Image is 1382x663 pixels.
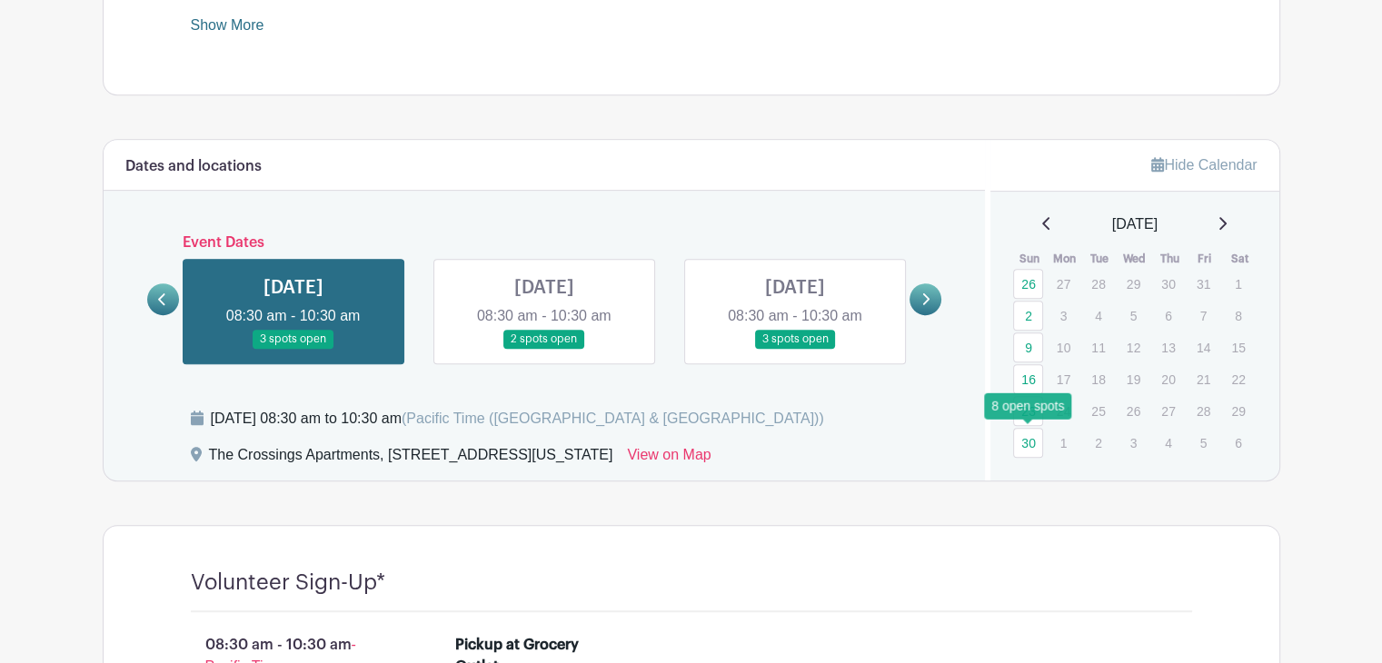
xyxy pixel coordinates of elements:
[125,158,262,175] h6: Dates and locations
[1153,397,1183,425] p: 27
[1049,365,1079,393] p: 17
[1223,302,1253,330] p: 8
[1013,301,1043,331] a: 2
[1188,302,1218,330] p: 7
[1119,429,1148,457] p: 3
[1153,333,1183,361] p: 13
[1112,213,1158,235] span: [DATE]
[1119,397,1148,425] p: 26
[1049,429,1079,457] p: 1
[1013,332,1043,362] a: 9
[1083,397,1113,425] p: 25
[1223,397,1253,425] p: 29
[211,408,824,430] div: [DATE] 08:30 am to 10:30 am
[1083,365,1113,393] p: 18
[402,411,824,426] span: (Pacific Time ([GEOGRAPHIC_DATA] & [GEOGRAPHIC_DATA]))
[1012,250,1048,268] th: Sun
[1153,365,1183,393] p: 20
[1223,270,1253,298] p: 1
[191,17,264,40] a: Show More
[1188,333,1218,361] p: 14
[1223,365,1253,393] p: 22
[1083,429,1113,457] p: 2
[1119,333,1148,361] p: 12
[1049,270,1079,298] p: 27
[1153,270,1183,298] p: 30
[191,569,385,596] h4: Volunteer Sign-Up*
[1152,250,1188,268] th: Thu
[1222,250,1258,268] th: Sat
[1013,269,1043,299] a: 26
[627,444,711,473] a: View on Map
[1188,270,1218,298] p: 31
[984,392,1071,419] div: 8 open spots
[1119,270,1148,298] p: 29
[1188,429,1218,457] p: 5
[209,444,613,473] div: The Crossings Apartments, [STREET_ADDRESS][US_STATE]
[1188,397,1218,425] p: 28
[1153,429,1183,457] p: 4
[1082,250,1118,268] th: Tue
[1083,302,1113,330] p: 4
[1188,365,1218,393] p: 21
[1049,333,1079,361] p: 10
[179,234,910,252] h6: Event Dates
[1083,333,1113,361] p: 11
[1153,302,1183,330] p: 6
[1223,333,1253,361] p: 15
[1188,250,1223,268] th: Fri
[1049,302,1079,330] p: 3
[1118,250,1153,268] th: Wed
[1151,157,1257,173] a: Hide Calendar
[1013,428,1043,458] a: 30
[1013,364,1043,394] a: 16
[1223,429,1253,457] p: 6
[1048,250,1083,268] th: Mon
[1119,365,1148,393] p: 19
[1083,270,1113,298] p: 28
[1119,302,1148,330] p: 5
